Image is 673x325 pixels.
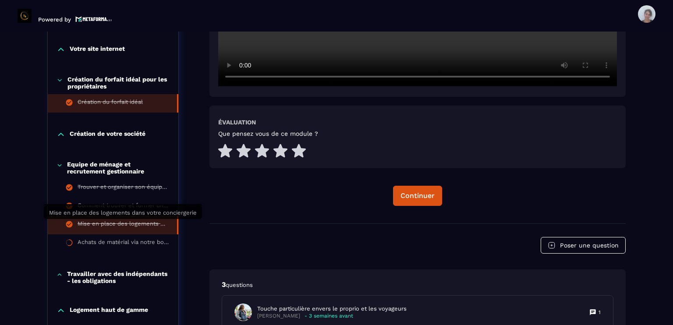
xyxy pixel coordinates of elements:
div: Comment trouver et former un gestionnaire pour vos logements [78,202,170,212]
p: Logement haut de gamme [70,306,148,315]
p: Création de votre société [70,130,145,139]
button: Poser une question [541,237,626,254]
div: Mise en place des logements dans votre conciergerie [78,220,168,230]
div: Trouver et organiser son équipe de ménage [78,184,170,193]
p: Powered by [38,16,71,23]
p: [PERSON_NAME] [257,313,300,319]
p: Votre site internet [70,45,125,54]
p: Touche particulière envers le proprio et les voyageurs [257,305,407,313]
div: Achats de matérial via notre boutique PrestaHome [78,239,170,248]
div: Continuer [400,191,435,200]
img: logo-branding [18,9,32,23]
p: 1 [599,309,601,316]
span: Mise en place des logements dans votre conciergerie [49,209,197,216]
p: Travailler avec des indépendants - les obligations [67,270,170,284]
h5: Que pensez vous de ce module ? [218,130,318,137]
p: 3 [222,280,613,290]
p: Equipe de ménage et recrutement gestionnaire [67,161,170,175]
h6: Évaluation [218,119,256,126]
p: - 3 semaines avant [305,313,353,319]
p: Création du forfait idéal pour les propriétaires [67,76,170,90]
span: questions [226,282,253,288]
div: Création du forfait idéal [78,99,143,108]
button: Continuer [393,186,442,206]
img: logo [75,15,112,23]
